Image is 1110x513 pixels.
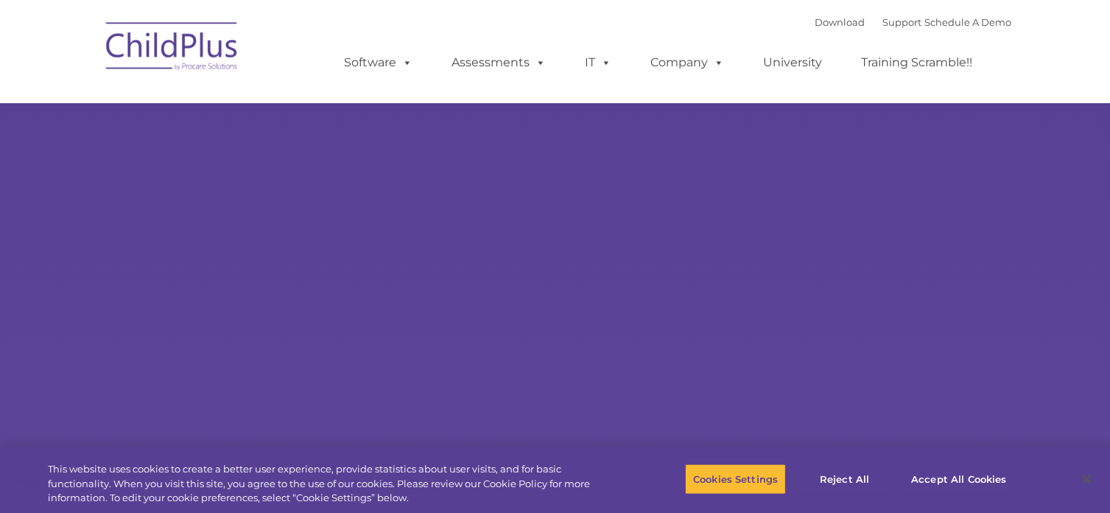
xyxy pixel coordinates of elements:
[749,48,837,77] a: University
[330,48,428,77] a: Software
[685,464,786,495] button: Cookies Settings
[925,16,1012,28] a: Schedule A Demo
[798,464,891,495] button: Reject All
[438,48,561,77] a: Assessments
[815,16,865,28] a: Download
[883,16,922,28] a: Support
[903,464,1014,495] button: Accept All Cookies
[636,48,740,77] a: Company
[1070,463,1103,495] button: Close
[571,48,627,77] a: IT
[48,462,611,506] div: This website uses cookies to create a better user experience, provide statistics about user visit...
[99,12,246,85] img: ChildPlus by Procare Solutions
[815,16,1012,28] font: |
[847,48,988,77] a: Training Scramble!!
